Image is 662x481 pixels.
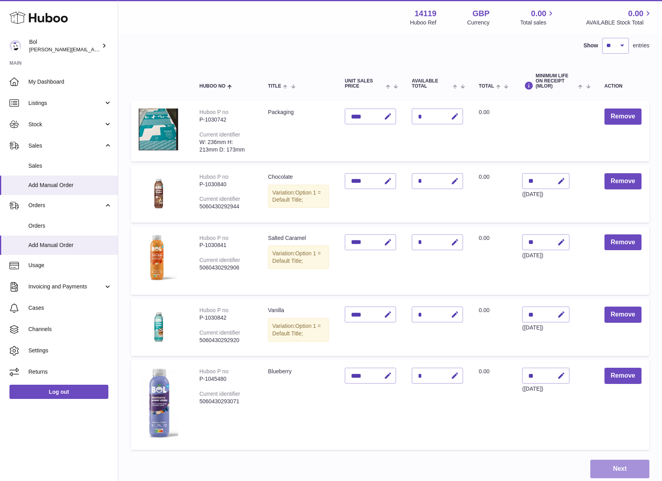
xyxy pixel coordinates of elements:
[28,202,104,209] span: Orders
[199,174,229,180] div: Huboo P no
[272,323,321,337] span: Option 1 = Default Title;
[199,181,252,188] div: P-1030840
[531,8,547,19] span: 0.00
[479,109,489,115] span: 0.00
[29,46,200,52] span: [PERSON_NAME][EMAIL_ADDRESS][PERSON_NAME][DOMAIN_NAME]
[199,138,252,153] div: W: 236mm H: 213mm D: 173mm
[604,109,642,125] button: Remove
[199,257,240,263] div: Current identifier
[199,109,229,115] div: Huboo P no
[520,19,555,26] span: Total sales
[522,191,569,198] div: ([DATE])
[28,368,112,376] span: Returns
[28,121,104,128] span: Stock
[479,235,489,241] span: 0.00
[604,173,642,189] button: Remove
[9,385,108,399] a: Log out
[28,262,112,269] span: Usage
[139,173,178,213] img: Chocolate
[268,84,281,89] span: Title
[522,324,569,331] div: ([DATE])
[28,304,112,312] span: Cases
[479,307,489,313] span: 0.00
[268,185,329,208] div: Variation:
[199,203,252,210] div: 5060430292944
[9,40,21,52] img: Isabel.deSousa@bolfoods.com
[272,189,321,203] span: Option 1 = Default Title;
[260,226,337,295] td: Salted Caramel
[28,182,112,189] span: Add Manual Order
[472,8,489,19] strong: GBP
[628,8,643,19] span: 0.00
[260,299,337,356] td: Vanilla
[29,38,100,53] div: Bol
[268,318,329,342] div: Variation:
[28,347,112,354] span: Settings
[139,368,178,440] img: Blueberry
[479,84,494,89] span: Total
[199,337,252,344] div: 5060430292920
[604,84,642,89] div: Action
[536,73,576,89] span: Minimum Life On Receipt (MLOR)
[28,222,112,230] span: Orders
[199,131,240,138] div: Current identifier
[412,79,451,89] span: AVAILABLE Total
[199,116,252,124] div: P-1030742
[586,19,653,26] span: AVAILABLE Stock Total
[199,375,252,383] div: P-1045480
[345,79,384,89] span: Unit Sales Price
[199,391,240,397] div: Current identifier
[28,99,104,107] span: Listings
[268,245,329,269] div: Variation:
[199,314,252,322] div: P-1030842
[199,264,252,271] div: 5060430292906
[28,283,104,290] span: Invoicing and Payments
[479,368,489,374] span: 0.00
[415,8,437,19] strong: 14119
[272,250,321,264] span: Option 1 = Default Title;
[28,162,112,170] span: Sales
[28,78,112,86] span: My Dashboard
[139,307,178,346] img: Vanilla
[199,398,252,405] div: 5060430293071
[590,460,649,478] button: Next
[199,368,229,374] div: Huboo P no
[467,19,490,26] div: Currency
[479,174,489,180] span: 0.00
[520,8,555,26] a: 0.00 Total sales
[199,329,240,336] div: Current identifier
[28,241,112,249] span: Add Manual Order
[260,360,337,450] td: Blueberry
[28,326,112,333] span: Channels
[28,142,104,150] span: Sales
[260,165,337,223] td: Chocolate
[522,252,569,259] div: ([DATE])
[139,234,178,285] img: Salted Caramel
[633,42,649,49] span: entries
[260,101,337,161] td: Packaging
[199,241,252,249] div: P-1030841
[410,19,437,26] div: Huboo Ref
[604,368,642,384] button: Remove
[584,42,598,49] label: Show
[586,8,653,26] a: 0.00 AVAILABLE Stock Total
[199,307,229,313] div: Huboo P no
[139,109,178,150] img: Packaging
[522,385,569,393] div: ([DATE])
[199,84,225,89] span: Huboo no
[604,234,642,251] button: Remove
[199,235,229,241] div: Huboo P no
[199,196,240,202] div: Current identifier
[604,307,642,323] button: Remove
